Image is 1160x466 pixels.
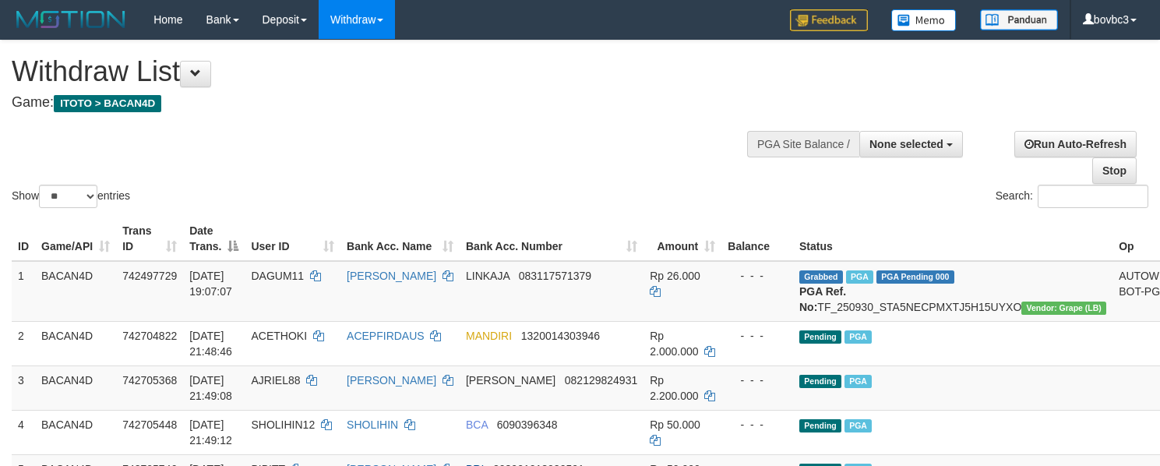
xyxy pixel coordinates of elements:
td: BACAN4D [35,365,116,410]
div: PGA Site Balance / [747,131,859,157]
img: MOTION_logo.png [12,8,130,31]
span: Copy 083117571379 to clipboard [519,270,591,282]
td: TF_250930_STA5NECPMXTJ5H15UYXO [793,261,1112,322]
th: User ID: activate to sort column ascending [245,217,340,261]
th: Bank Acc. Name: activate to sort column ascending [340,217,460,261]
td: BACAN4D [35,261,116,322]
label: Show entries [12,185,130,208]
th: ID [12,217,35,261]
th: Date Trans.: activate to sort column descending [183,217,245,261]
span: None selected [869,138,943,150]
span: Copy 082129824931 to clipboard [565,374,637,387]
img: Feedback.jpg [790,9,868,31]
span: Pending [799,330,841,344]
a: [PERSON_NAME] [347,374,436,387]
td: 4 [12,410,35,454]
span: [DATE] 21:49:12 [189,418,232,447]
span: LINKAJA [466,270,509,282]
img: Button%20Memo.svg [891,9,957,31]
span: Marked by bovbc4 [846,270,873,284]
input: Search: [1038,185,1148,208]
span: [DATE] 19:07:07 [189,270,232,298]
td: BACAN4D [35,410,116,454]
span: Copy 1320014303946 to clipboard [521,330,600,342]
th: Trans ID: activate to sort column ascending [116,217,183,261]
span: Copy 6090396348 to clipboard [497,418,558,431]
a: ACEPFIRDAUS [347,330,425,342]
th: Status [793,217,1112,261]
span: Vendor URL: https://dashboard.q2checkout.com/secure [1021,302,1106,315]
th: Amount: activate to sort column ascending [643,217,721,261]
span: AJRIEL88 [251,374,300,387]
span: PGA Pending [876,270,954,284]
img: panduan.png [980,9,1058,30]
td: BACAN4D [35,321,116,365]
span: [DATE] 21:49:08 [189,374,232,402]
a: Stop [1092,157,1137,184]
span: Pending [799,375,841,388]
th: Game/API: activate to sort column ascending [35,217,116,261]
span: Rp 50.000 [650,418,700,431]
a: SHOLIHIN [347,418,398,431]
h1: Withdraw List [12,56,758,87]
span: 742497729 [122,270,177,282]
div: - - - [728,417,787,432]
span: Rp 26.000 [650,270,700,282]
td: 2 [12,321,35,365]
div: - - - [728,268,787,284]
span: ITOTO > BACAN4D [54,95,161,112]
b: PGA Ref. No: [799,285,846,313]
span: SHOLIHIN12 [251,418,315,431]
span: DAGUM11 [251,270,304,282]
td: 3 [12,365,35,410]
span: [PERSON_NAME] [466,374,555,387]
span: Marked by bovbc4 [844,330,872,344]
td: 1 [12,261,35,322]
th: Bank Acc. Number: activate to sort column ascending [460,217,643,261]
span: ACETHOKI [251,330,307,342]
span: Grabbed [799,270,843,284]
select: Showentries [39,185,97,208]
th: Balance [721,217,793,261]
span: 742705448 [122,418,177,431]
span: 742705368 [122,374,177,387]
span: 742704822 [122,330,177,342]
span: Rp 2.000.000 [650,330,698,358]
span: [DATE] 21:48:46 [189,330,232,358]
div: - - - [728,372,787,388]
span: Pending [799,419,841,432]
a: Run Auto-Refresh [1014,131,1137,157]
div: - - - [728,328,787,344]
span: Marked by bovbc4 [844,375,872,388]
span: BCA [466,418,488,431]
span: MANDIRI [466,330,512,342]
button: None selected [859,131,963,157]
h4: Game: [12,95,758,111]
label: Search: [996,185,1148,208]
span: Marked by bovbc4 [844,419,872,432]
span: Rp 2.200.000 [650,374,698,402]
a: [PERSON_NAME] [347,270,436,282]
